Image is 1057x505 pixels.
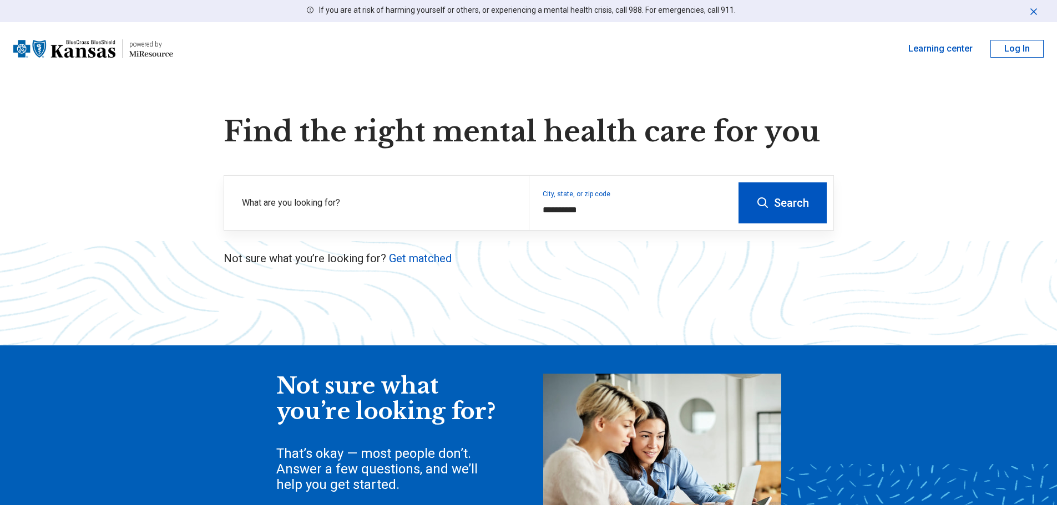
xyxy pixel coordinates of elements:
p: Not sure what you’re looking for? [224,251,834,266]
button: Dismiss [1028,4,1039,18]
h1: Find the right mental health care for you [224,115,834,149]
button: Search [739,182,827,223]
div: Not sure what you’re looking for? [276,374,498,424]
img: Blue Cross Blue Shield Kansas [13,35,115,62]
div: That’s okay — most people don’t. Answer a few questions, and we’ll help you get started. [276,446,498,492]
a: Get matched [389,252,452,265]
a: Blue Cross Blue Shield Kansaspowered by [13,35,173,62]
p: If you are at risk of harming yourself or others, or experiencing a mental health crisis, call 98... [319,4,736,16]
label: What are you looking for? [242,196,515,210]
button: Log In [990,40,1044,58]
div: powered by [129,39,173,49]
a: Learning center [908,42,973,55]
